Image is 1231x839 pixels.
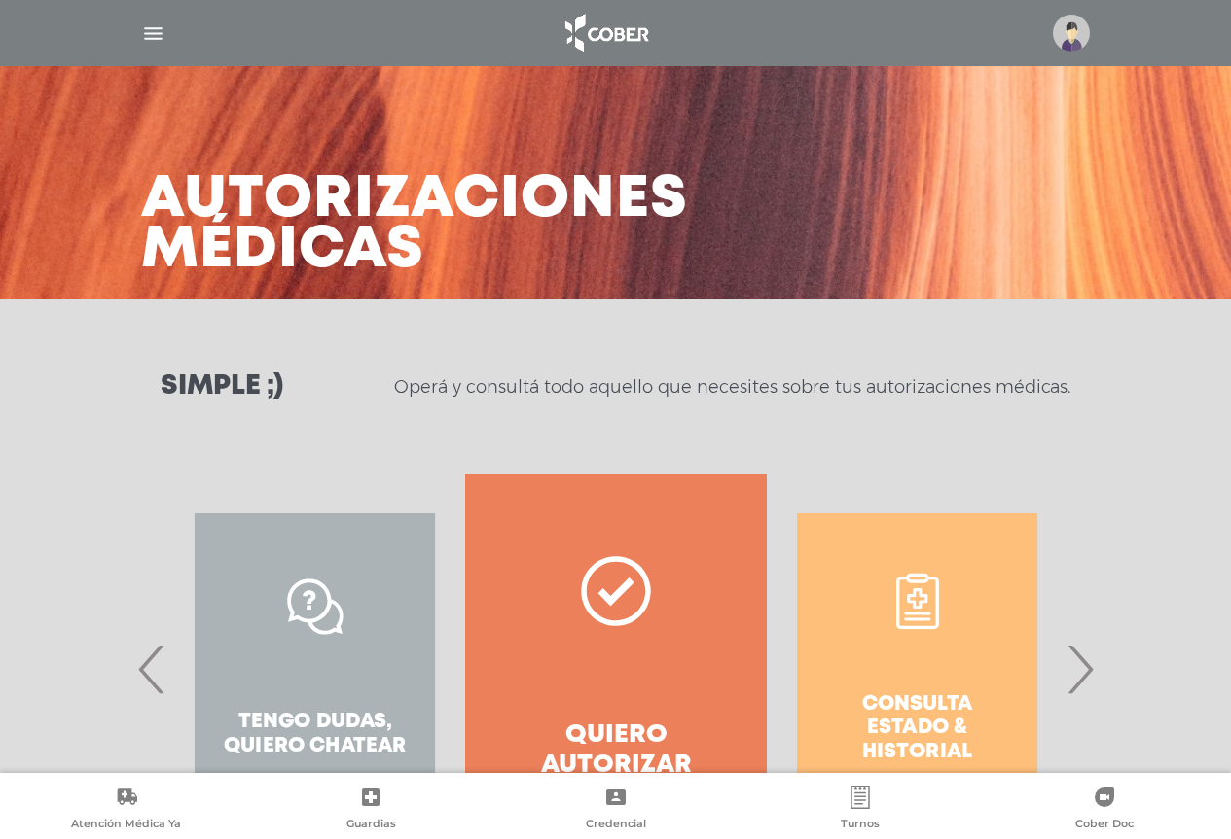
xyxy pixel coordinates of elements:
[141,21,165,46] img: Cober_menu-lines-white.svg
[586,817,646,834] span: Credencial
[346,817,396,834] span: Guardias
[493,786,738,835] a: Credencial
[1061,616,1099,721] span: Next
[555,10,657,56] img: logo_cober_home-white.png
[161,373,283,401] h3: Simple ;)
[1075,817,1134,834] span: Cober Doc
[71,817,181,834] span: Atención Médica Ya
[738,786,982,835] a: Turnos
[500,720,731,781] h4: Quiero autorizar
[4,786,248,835] a: Atención Médica Ya
[1053,15,1090,52] img: profile-placeholder.svg
[841,817,880,834] span: Turnos
[248,786,492,835] a: Guardias
[133,616,171,721] span: Previous
[983,786,1227,835] a: Cober Doc
[141,175,688,276] h3: Autorizaciones médicas
[394,375,1070,399] p: Operá y consultá todo aquello que necesites sobre tus autorizaciones médicas.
